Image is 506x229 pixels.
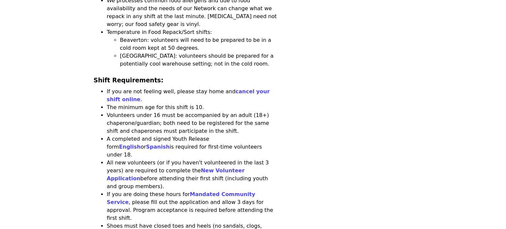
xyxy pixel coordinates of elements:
li: [GEOGRAPHIC_DATA]: volunteers should be prepared for a potentially cool warehouse setting; not in... [120,52,277,68]
strong: Shift Requirements: [94,77,163,84]
a: Spanish [146,144,170,150]
li: Volunteers under 16 must be accompanied by an adult (18+) chaperone/guardian; both need to be reg... [107,111,277,135]
li: The minimum age for this shift is 10. [107,103,277,111]
li: Temperature in Food Repack/Sort shifts: [107,28,277,68]
li: If you are doing these hours for , please fill out the application and allow 3 days for approval.... [107,190,277,222]
a: New Volunteer Application [107,167,244,182]
a: cancel your shift online [107,88,270,102]
li: All new volunteers (or if you haven't volunteered in the last 3 years) are required to complete t... [107,159,277,190]
li: If you are not feeling well, please stay home and . [107,88,277,103]
li: A completed and signed Youth Release form or is required for first-time volunteers under 18. [107,135,277,159]
a: English [119,144,141,150]
li: Beaverton: volunteers will need to be prepared to be in a cold room kept at 50 degrees. [120,36,277,52]
a: Mandated Community Service [107,191,255,205]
